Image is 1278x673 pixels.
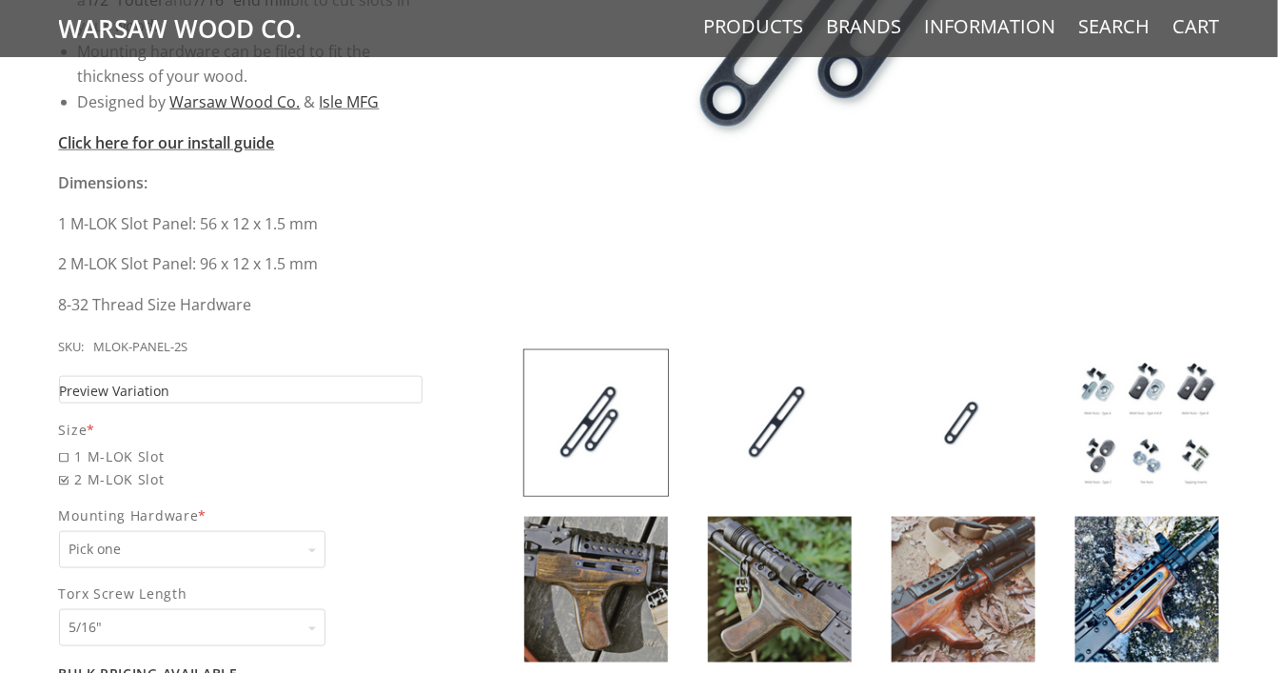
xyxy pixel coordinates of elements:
[1075,517,1219,663] img: DIY M-LOK Panel Inserts
[59,609,325,646] select: Torx Screw Length
[59,376,423,404] a: Preview Variation
[708,350,852,496] img: DIY M-LOK Panel Inserts
[59,445,423,467] span: 1 M-LOK Slot
[59,292,423,318] p: 8-32 Thread Size Hardware
[1079,14,1150,39] a: Search
[892,350,1035,496] img: DIY M-LOK Panel Inserts
[925,14,1056,39] a: Information
[524,517,668,663] img: DIY M-LOK Panel Inserts
[524,350,668,496] img: DIY M-LOK Panel Inserts
[59,337,85,358] div: SKU:
[78,39,423,89] li: Mounting hardware can be filed to fit the thickness of your wood.
[59,419,423,441] div: Size
[827,14,902,39] a: Brands
[59,251,423,277] p: 2 M-LOK Slot Panel: 96 x 12 x 1.5 mm
[1075,350,1219,496] img: DIY M-LOK Panel Inserts
[59,505,423,526] span: Mounting Hardware
[708,517,852,663] img: DIY M-LOK Panel Inserts
[59,468,423,490] span: 2 M-LOK Slot
[59,531,325,568] select: Mounting Hardware*
[892,517,1035,663] img: DIY M-LOK Panel Inserts
[59,172,148,193] strong: Dimensions:
[59,211,423,237] p: 1 M-LOK Slot Panel: 56 x 12 x 1.5 mm
[704,14,804,39] a: Products
[59,132,275,153] a: Click here for our install guide
[1173,14,1220,39] a: Cart
[94,337,188,358] div: MLOK-PANEL-2S
[170,91,301,112] a: Warsaw Wood Co.
[59,583,423,604] span: Torx Screw Length
[78,89,423,115] li: Designed by &
[60,380,170,402] span: Preview Variation
[320,91,380,112] a: Isle MFG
